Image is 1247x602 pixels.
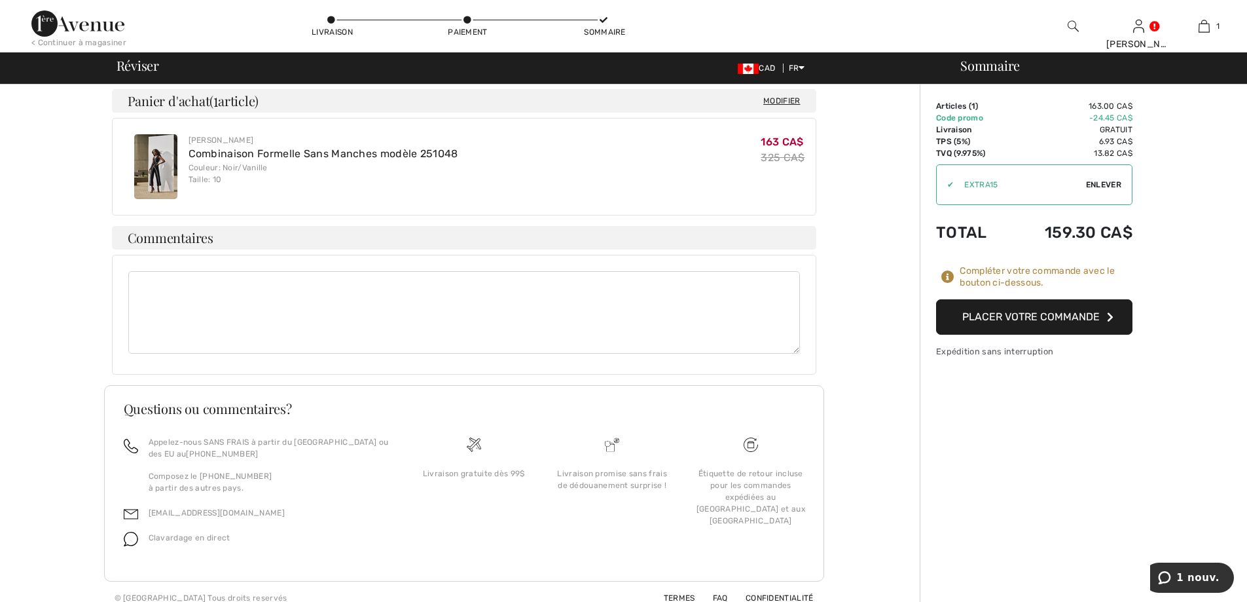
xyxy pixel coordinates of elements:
[1008,210,1132,255] td: 159.30 CA$
[761,136,803,148] span: 163 CA$
[1008,136,1132,147] td: 6.93 CA$
[936,210,1008,255] td: Total
[1008,124,1132,136] td: Gratuit
[1086,179,1121,191] span: Enlever
[936,299,1132,335] button: Placer votre commande
[112,226,816,250] h4: Commentaires
[738,64,780,73] span: CAD
[937,179,954,191] div: ✔
[189,147,458,160] a: Combinaison Formelle Sans Manches modèle 251048
[128,271,800,354] textarea: Commentaires
[954,165,1086,204] input: Code promo
[149,533,230,542] span: Clavardage en direct
[31,10,124,37] img: 1ère Avenue
[1216,20,1220,32] span: 1
[312,26,351,38] div: Livraison
[936,112,1008,124] td: Code promo
[467,438,481,452] img: Livraison gratuite dès 99$
[124,532,138,546] img: chat
[1199,18,1210,34] img: Mon panier
[149,508,285,517] a: [EMAIL_ADDRESS][DOMAIN_NAME]
[31,37,126,48] div: < Continuer à magasiner
[761,151,804,164] s: 325 CA$
[1133,18,1144,34] img: Mes infos
[1133,20,1144,32] a: Se connecter
[124,507,138,521] img: email
[149,470,389,494] p: Composez le [PHONE_NUMBER] à partir des autres pays.
[189,162,458,185] div: Couleur: Noir/Vanille Taille: 10
[971,102,975,111] span: 1
[744,438,758,452] img: Livraison gratuite dès 99$
[936,136,1008,147] td: TPS (5%)
[209,92,259,109] span: ( article)
[1150,563,1234,595] iframe: Ouvre un widget dans lequel vous pouvez chatter avec l’un de nos agents
[936,345,1132,358] div: Expédition sans interruption
[149,436,389,460] p: Appelez-nous SANS FRAIS à partir du [GEOGRAPHIC_DATA] ou des EU au
[945,59,1239,72] div: Sommaire
[960,265,1132,289] div: Compléter votre commande avec le bouton ci-dessous.
[789,64,805,73] span: FR
[1008,100,1132,112] td: 163.00 CA$
[117,59,159,72] span: Réviser
[134,134,177,199] img: Combinaison Formelle Sans Manches modèle 251048
[553,468,671,491] div: Livraison promise sans frais de dédouanement surprise !
[186,449,258,459] a: [PHONE_NUMBER]
[936,124,1008,136] td: Livraison
[605,438,619,452] img: Livraison promise sans frais de dédouanement surprise&nbsp;!
[189,134,458,146] div: [PERSON_NAME]
[1068,18,1079,34] img: recherche
[112,89,816,113] h4: Panier d'achat
[213,91,218,108] span: 1
[1172,18,1236,34] a: 1
[1008,112,1132,124] td: -24.45 CA$
[738,64,759,74] img: Canadian Dollar
[448,26,487,38] div: Paiement
[1106,37,1170,51] div: [PERSON_NAME]
[124,402,804,415] h3: Questions ou commentaires?
[584,26,623,38] div: Sommaire
[692,468,810,527] div: Étiquette de retour incluse pour les commandes expédiées au [GEOGRAPHIC_DATA] et aux [GEOGRAPHIC_...
[936,100,1008,112] td: Articles ( )
[936,147,1008,159] td: TVQ (9.975%)
[763,94,800,107] span: Modifier
[1008,147,1132,159] td: 13.82 CA$
[415,468,533,480] div: Livraison gratuite dès 99$
[124,439,138,453] img: call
